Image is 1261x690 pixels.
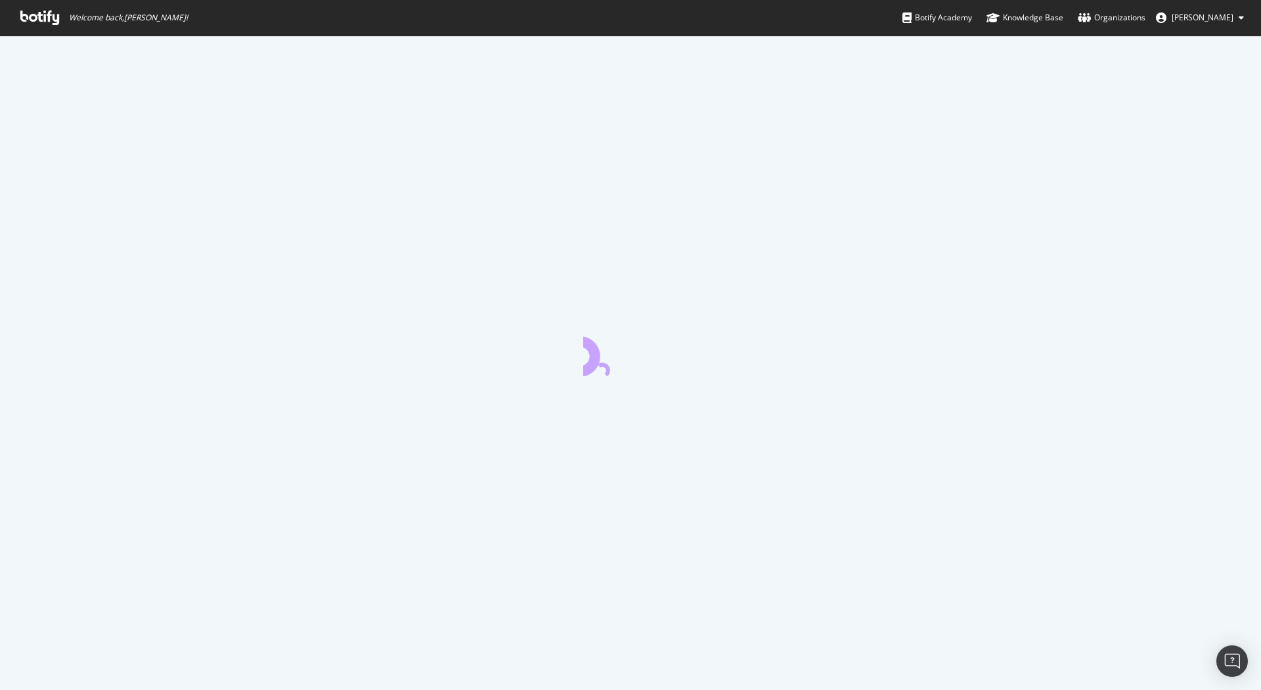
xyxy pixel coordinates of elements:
[1172,12,1233,23] span: Celya Marnay
[69,12,188,23] span: Welcome back, [PERSON_NAME] !
[986,11,1063,24] div: Knowledge Base
[902,11,972,24] div: Botify Academy
[583,329,678,376] div: animation
[1078,11,1145,24] div: Organizations
[1216,645,1248,677] div: Open Intercom Messenger
[1145,7,1254,28] button: [PERSON_NAME]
